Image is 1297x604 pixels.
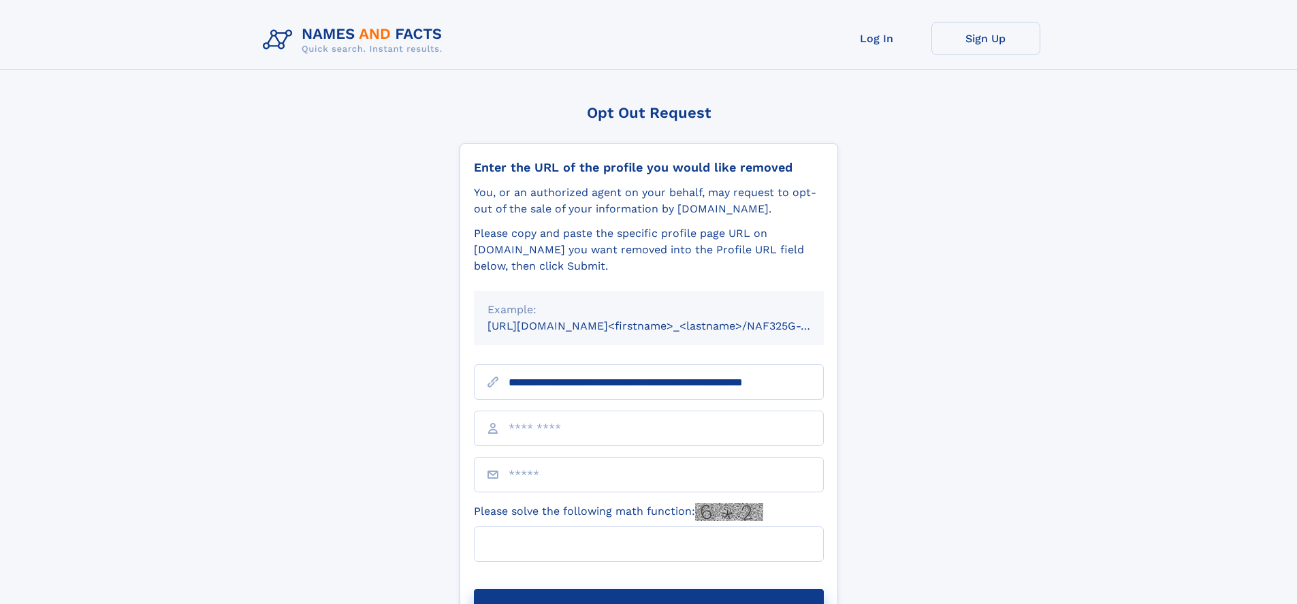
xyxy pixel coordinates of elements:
div: Opt Out Request [460,104,838,121]
div: Enter the URL of the profile you would like removed [474,160,824,175]
div: Example: [487,302,810,318]
a: Sign Up [931,22,1040,55]
small: [URL][DOMAIN_NAME]<firstname>_<lastname>/NAF325G-xxxxxxxx [487,319,850,332]
div: Please copy and paste the specific profile page URL on [DOMAIN_NAME] you want removed into the Pr... [474,225,824,274]
div: You, or an authorized agent on your behalf, may request to opt-out of the sale of your informatio... [474,185,824,217]
a: Log In [822,22,931,55]
img: Logo Names and Facts [257,22,453,59]
label: Please solve the following math function: [474,503,763,521]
